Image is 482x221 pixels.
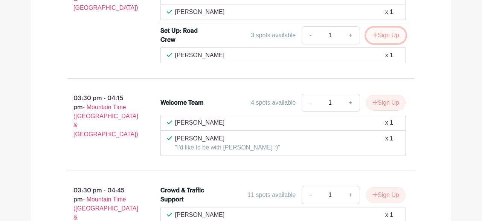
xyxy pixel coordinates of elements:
a: + [341,94,360,112]
a: - [302,94,319,112]
p: [PERSON_NAME] [175,8,225,17]
div: x 1 [385,8,393,17]
a: + [341,186,360,204]
div: Welcome Team [160,98,204,107]
div: 4 spots available [251,98,296,107]
button: Sign Up [366,95,406,111]
div: 3 spots available [251,31,296,40]
span: - Mountain Time ([GEOGRAPHIC_DATA] & [GEOGRAPHIC_DATA]) [73,104,138,137]
button: Sign Up [366,187,406,203]
div: x 1 [385,134,393,152]
div: Crowd & Traffic Support [160,186,213,204]
p: [PERSON_NAME] [175,134,280,143]
a: - [302,26,319,44]
div: x 1 [385,51,393,60]
div: x 1 [385,118,393,127]
div: 11 spots available [247,191,296,200]
p: [PERSON_NAME] [175,51,225,60]
p: [PERSON_NAME] [175,210,328,219]
p: [PERSON_NAME] [175,118,225,127]
div: Set Up: Road Crew [160,26,213,44]
button: Sign Up [366,27,406,43]
a: + [341,26,360,44]
p: 03:30 pm - 04:15 pm [55,91,148,142]
a: - [302,186,319,204]
p: "I'd like to be with [PERSON_NAME] :)" [175,143,280,152]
